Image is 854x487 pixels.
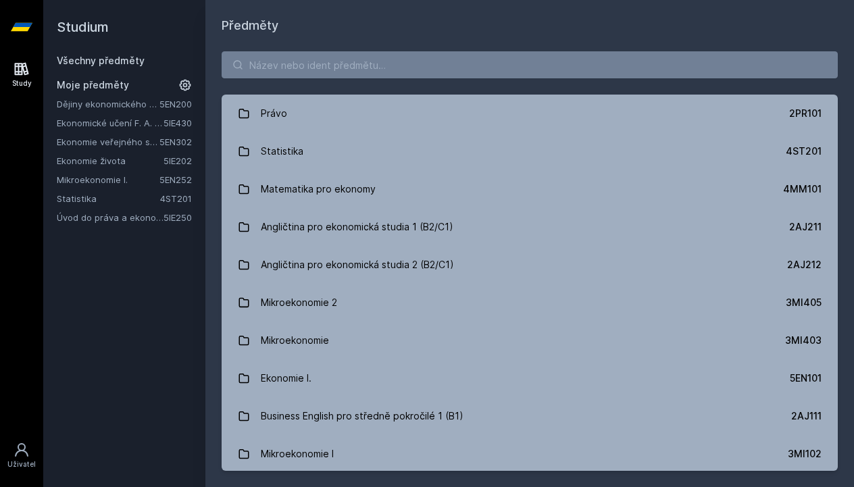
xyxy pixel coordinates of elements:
[57,211,164,224] a: Úvod do práva a ekonomie
[57,173,159,186] a: Mikroekonomie I.
[164,212,192,223] a: 5IE250
[261,213,453,240] div: Angličtina pro ekonomická studia 1 (B2/C1)
[261,138,303,165] div: Statistika
[785,334,822,347] div: 3MI403
[790,371,822,385] div: 5EN101
[789,107,822,120] div: 2PR101
[788,447,822,461] div: 3MI102
[261,176,376,203] div: Matematika pro ekonomy
[787,258,822,272] div: 2AJ212
[57,135,159,149] a: Ekonomie veřejného sektoru
[789,220,822,234] div: 2AJ211
[57,78,129,92] span: Moje předměty
[57,97,159,111] a: Dějiny ekonomického myšlení
[261,403,463,430] div: Business English pro středně pokročilé 1 (B1)
[222,322,838,359] a: Mikroekonomie 3MI403
[222,246,838,284] a: Angličtina pro ekonomická studia 2 (B2/C1) 2AJ212
[222,435,838,473] a: Mikroekonomie I 3MI102
[222,284,838,322] a: Mikroekonomie 2 3MI405
[222,359,838,397] a: Ekonomie I. 5EN101
[786,296,822,309] div: 3MI405
[3,54,41,95] a: Study
[159,174,192,185] a: 5EN252
[159,99,192,109] a: 5EN200
[7,459,36,469] div: Uživatel
[261,327,329,354] div: Mikroekonomie
[164,118,192,128] a: 5IE430
[261,251,454,278] div: Angličtina pro ekonomická studia 2 (B2/C1)
[3,435,41,476] a: Uživatel
[222,132,838,170] a: Statistika 4ST201
[222,95,838,132] a: Právo 2PR101
[786,145,822,158] div: 4ST201
[261,440,334,467] div: Mikroekonomie I
[164,155,192,166] a: 5IE202
[222,397,838,435] a: Business English pro středně pokročilé 1 (B1) 2AJ111
[261,289,337,316] div: Mikroekonomie 2
[222,51,838,78] input: Název nebo ident předmětu…
[12,78,32,88] div: Study
[261,100,287,127] div: Právo
[261,365,311,392] div: Ekonomie I.
[159,136,192,147] a: 5EN302
[160,193,192,204] a: 4ST201
[791,409,822,423] div: 2AJ111
[57,192,160,205] a: Statistika
[57,55,145,66] a: Všechny předměty
[222,16,838,35] h1: Předměty
[783,182,822,196] div: 4MM101
[57,116,164,130] a: Ekonomické učení F. A. [GEOGRAPHIC_DATA]
[222,170,838,208] a: Matematika pro ekonomy 4MM101
[57,154,164,168] a: Ekonomie života
[222,208,838,246] a: Angličtina pro ekonomická studia 1 (B2/C1) 2AJ211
